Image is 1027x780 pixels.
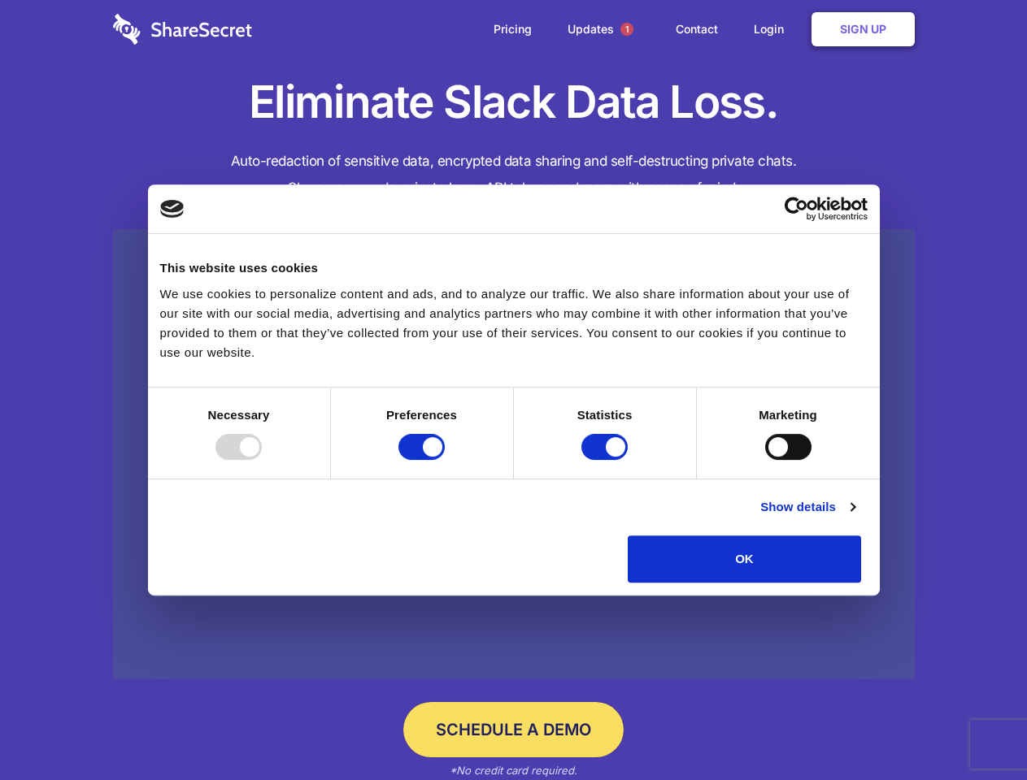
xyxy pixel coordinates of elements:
a: Contact [659,4,734,54]
button: OK [628,535,861,583]
a: Login [738,4,808,54]
div: We use cookies to personalize content and ads, and to analyze our traffic. We also share informat... [160,284,868,362]
a: Wistia video thumbnail [113,229,915,680]
strong: Necessary [208,408,270,422]
div: This website uses cookies [160,258,868,278]
strong: Preferences [386,408,457,422]
a: Schedule a Demo [403,702,624,757]
span: 1 [620,23,633,36]
a: Pricing [477,4,548,54]
a: Show details [760,497,855,517]
h1: Eliminate Slack Data Loss. [113,73,915,132]
h4: Auto-redaction of sensitive data, encrypted data sharing and self-destructing private chats. Shar... [113,148,915,201]
strong: Marketing [759,408,817,422]
img: logo [160,200,185,218]
a: Usercentrics Cookiebot - opens in a new window [725,197,868,221]
a: Sign Up [812,12,915,46]
strong: Statistics [577,408,633,422]
img: logo-wordmark-white-trans-d4663122ce5f474addd5e946df7df03e33cb6a1c49d2221995e7729f52c070b2.svg [113,14,252,45]
em: *No credit card required. [450,764,577,777]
